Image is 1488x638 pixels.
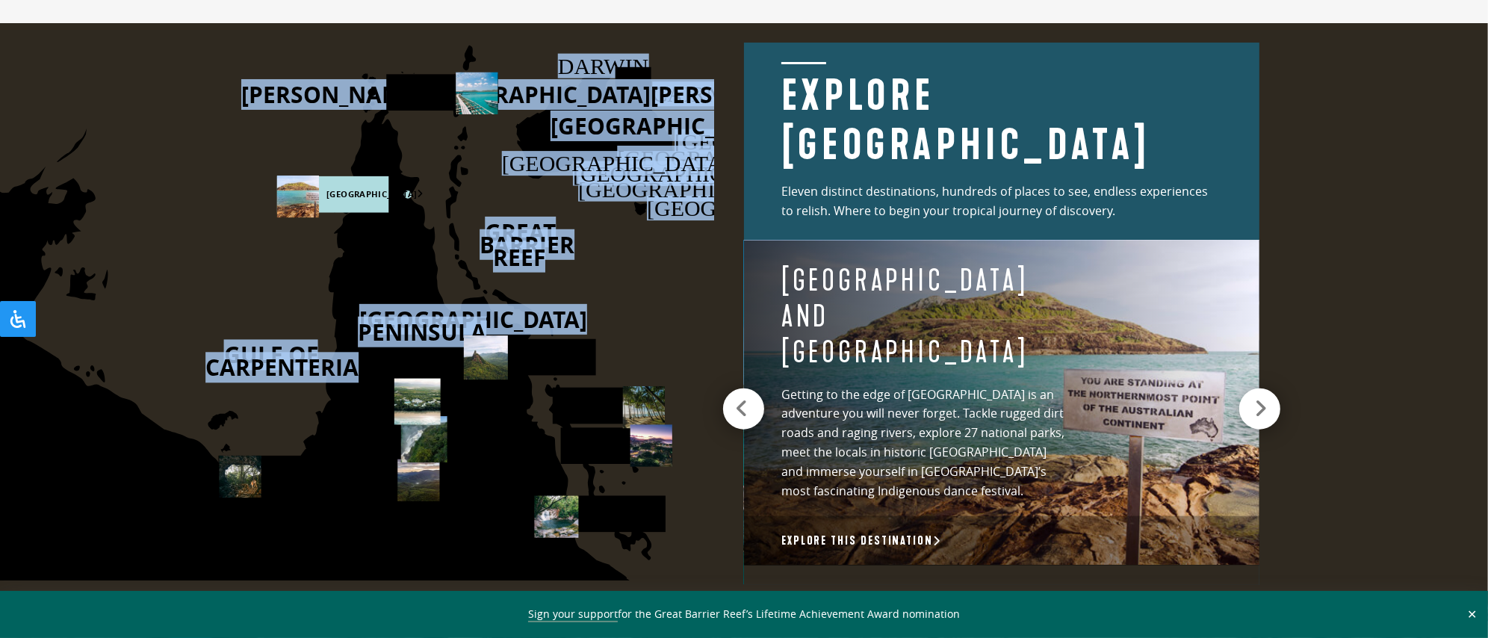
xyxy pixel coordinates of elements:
[241,79,832,110] text: [PERSON_NAME][GEOGRAPHIC_DATA][PERSON_NAME]
[224,339,318,370] text: GULF OF
[358,317,486,347] text: PENINSULA
[675,128,903,153] text: [GEOGRAPHIC_DATA]
[359,304,587,335] text: [GEOGRAPHIC_DATA]
[493,242,545,273] text: REEF
[502,151,731,176] text: [GEOGRAPHIC_DATA]
[781,62,1222,170] h2: Explore [GEOGRAPHIC_DATA]
[9,310,27,328] svg: Open Accessibility Panel
[551,111,778,141] text: [GEOGRAPHIC_DATA]
[480,229,574,260] text: BARRIER
[617,146,846,170] text: [GEOGRAPHIC_DATA]
[485,217,556,247] text: GREAT
[578,176,807,201] text: [GEOGRAPHIC_DATA]
[647,196,875,220] text: [GEOGRAPHIC_DATA]
[781,385,1067,501] p: Getting to the edge of [GEOGRAPHIC_DATA] is an adventure you will never forget. Tackle rugged dir...
[1463,607,1481,621] button: Close
[528,607,960,622] span: for the Great Barrier Reef’s Lifetime Achievement Award nomination
[558,53,649,78] text: DARWIN
[781,263,1067,371] h4: [GEOGRAPHIC_DATA] and [GEOGRAPHIC_DATA]
[205,352,359,383] text: CARPENTERIA
[573,161,802,185] text: [GEOGRAPHIC_DATA]
[781,533,941,549] a: Explore this destination
[528,607,618,622] a: Sign your support
[781,182,1222,221] p: Eleven distinct destinations, hundreds of places to see, endless experiences to relish. Where to ...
